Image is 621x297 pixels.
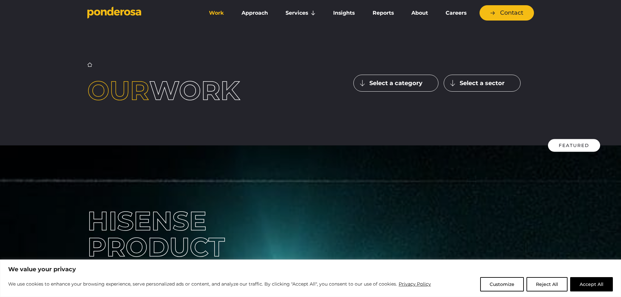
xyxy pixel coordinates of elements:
[570,277,613,291] button: Accept All
[8,280,431,288] p: We use cookies to enhance your browsing experience, serve personalized ads or content, and analyz...
[398,280,431,288] a: Privacy Policy
[87,7,192,20] a: Go to homepage
[201,6,231,20] a: Work
[404,6,436,20] a: About
[87,75,149,106] span: Our
[526,277,568,291] button: Reject All
[480,5,534,21] a: Contact
[438,6,474,20] a: Careers
[278,6,323,20] a: Services
[87,78,268,104] h1: work
[234,6,275,20] a: Approach
[8,265,613,273] p: We value your privacy
[365,6,401,20] a: Reports
[87,208,306,286] div: Hisense Product Campaign
[444,75,521,92] button: Select a sector
[548,139,600,152] div: Featured
[353,75,438,92] button: Select a category
[87,62,92,67] a: Home
[326,6,362,20] a: Insights
[480,277,524,291] button: Customize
